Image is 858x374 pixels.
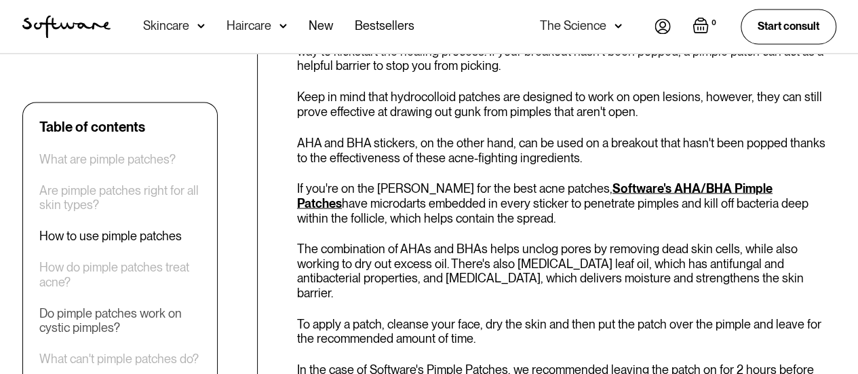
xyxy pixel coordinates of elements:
img: arrow down [279,19,287,33]
a: How to use pimple patches [39,229,182,244]
a: Start consult [741,9,836,43]
div: The Science [540,19,606,33]
div: Haircare [227,19,271,33]
div: Skincare [143,19,189,33]
p: Keep in mind that hydrocolloid patches are designed to work on open lesions, however, they can st... [297,90,836,119]
a: Are pimple patches right for all skin types? [39,183,201,212]
a: Do pimple patches work on cystic pimples? [39,305,201,335]
img: arrow down [197,19,205,33]
div: Table of contents [39,119,145,135]
a: home [22,15,111,38]
p: AHA and BHA stickers, on the other hand, can be used on a breakout that hasn't been popped thanks... [297,135,836,164]
a: Software's AHA/BHA Pimple Patches [297,181,773,210]
a: Open empty cart [693,17,719,36]
a: What are pimple patches? [39,151,176,166]
p: If you're on the [PERSON_NAME] for the best acne patches, have microdarts embedded in every stick... [297,181,836,225]
img: Software Logo [22,15,111,38]
p: To apply a patch, cleanse your face, dry the skin and then put the patch over the pimple and leav... [297,316,836,345]
a: What can't pimple patches do? [39,352,199,367]
p: The combination of AHAs and BHAs helps unclog pores by removing dead skin cells, while also worki... [297,241,836,299]
img: arrow down [615,19,622,33]
a: How do pimple patches treat acne? [39,260,201,289]
div: 0 [709,17,719,29]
